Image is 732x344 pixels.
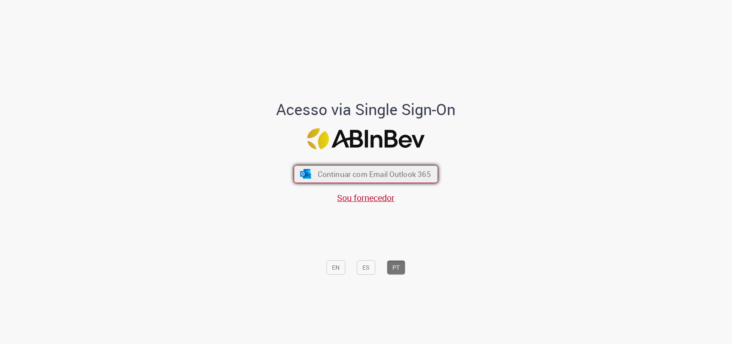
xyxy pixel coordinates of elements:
button: ES [357,260,376,275]
img: ícone Azure/Microsoft 360 [299,169,312,179]
button: EN [327,260,346,275]
a: Sou fornecedor [337,192,395,204]
span: Continuar com Email Outlook 365 [318,169,431,179]
h1: Acesso via Single Sign-On [247,101,485,118]
img: Logo ABInBev [307,128,425,149]
button: PT [387,260,406,275]
button: ícone Azure/Microsoft 360 Continuar com Email Outlook 365 [294,165,438,183]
